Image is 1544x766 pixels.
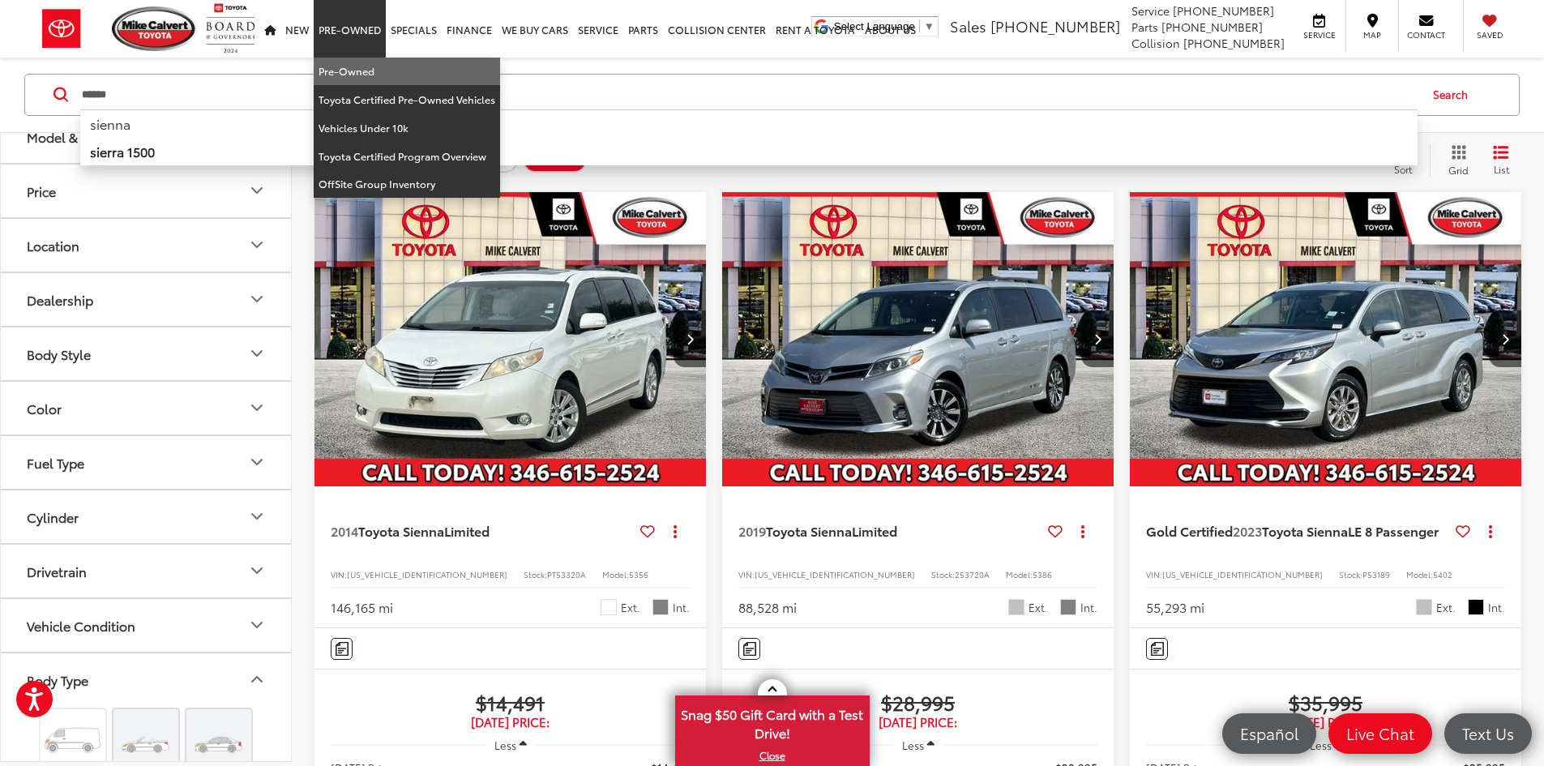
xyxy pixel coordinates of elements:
span: P53189 [1362,568,1390,580]
button: Next image [674,310,706,367]
input: Search by Make, Model, or Keyword [80,75,1418,114]
span: Light Gray [652,599,669,615]
div: Cylinder [247,507,267,527]
button: Actions [1069,516,1097,545]
span: 2023 [1233,521,1262,540]
span: Toyota Sienna [1262,521,1348,540]
a: OffSite Group Inventory [314,170,500,198]
span: Sort [1394,162,1412,176]
span: VIN: [738,568,755,580]
span: [US_VEHICLE_IDENTIFICATION_NUMBER] [755,568,915,580]
span: 5386 [1033,568,1052,580]
span: dropdown dots [674,524,677,537]
span: Clear All [534,154,577,167]
img: 2019 Toyota Sienna Limited [721,192,1115,488]
span: ▼ [924,20,935,32]
span: dropdown dots [1489,524,1492,537]
button: Next image [1489,310,1521,367]
div: Body Style [247,344,267,364]
div: Cylinder [27,509,79,524]
a: Español [1222,713,1316,754]
span: $14,491 [331,690,690,714]
span: Ext. [621,600,640,615]
div: 2014 Toyota Sienna Limited 0 [314,192,708,486]
div: Drivetrain [27,563,87,579]
a: Live Chat [1328,713,1432,754]
a: Toyota Certified Program Overview [314,143,500,171]
span: [DATE] Price: [738,714,1097,730]
div: Model & Trim [27,129,106,144]
span: Ext. [1436,600,1456,615]
button: Less [486,730,535,760]
div: Dealership [247,290,267,310]
span: $35,995 [1146,690,1505,714]
div: Location [27,238,79,253]
span: Live Chat [1338,723,1422,743]
span: Model: [1006,568,1033,580]
span: Stock: [931,568,955,580]
span: 2014 [331,521,358,540]
span: Toyota Sienna [358,521,444,540]
span: Service [1301,29,1337,41]
div: Fuel Type [27,455,84,470]
span: Saved [1472,29,1508,41]
button: List View [1481,144,1521,177]
div: Color [247,399,267,418]
button: DrivetrainDrivetrain [1,545,293,597]
span: Grid [1448,163,1469,177]
button: Less [894,730,943,760]
a: Gold Certified2023Toyota SiennaLE 8 Passenger [1146,522,1449,540]
div: 2023 Toyota Sienna LE 8 Passenger 0 [1129,192,1523,486]
span: Map [1354,29,1390,41]
span: Ext. [1029,600,1048,615]
button: Comments [1146,638,1168,660]
span: [DATE] Price: [331,714,690,730]
span: Snag $50 Gift Card with a Test Drive! [677,697,868,747]
span: 5402 [1433,568,1452,580]
span: Graphite [1468,599,1484,615]
div: Vehicle Condition [247,616,267,635]
span: Gold Certified [1146,521,1233,540]
button: Body StyleBody Style [1,327,293,380]
b: sierra 1500 [90,142,155,160]
span: PT53320A [547,568,586,580]
img: Convertible [115,718,176,764]
span: LE 8 Passenger [1348,521,1439,540]
span: Int. [1080,600,1097,615]
span: White [601,599,617,615]
button: Comments [738,638,760,660]
span: [PHONE_NUMBER] [1173,2,1274,19]
a: Pre-Owned [314,58,500,86]
div: 146,165 mi [331,598,393,617]
button: Search [1418,75,1491,115]
button: Grid View [1430,144,1481,177]
img: 2014 Toyota Sienna Limited [314,192,708,488]
a: Text Us [1444,713,1532,754]
span: dropdown dots [1081,524,1084,537]
button: Less [1302,730,1350,760]
button: Actions [661,516,690,545]
span: Silver [1008,599,1024,615]
li: sienna [80,109,1418,138]
span: [US_VEHICLE_IDENTIFICATION_NUMBER] [347,568,507,580]
span: Sales [950,15,986,36]
img: Coupe [188,718,249,764]
span: Less [494,738,516,752]
span: [PHONE_NUMBER] [1161,19,1263,35]
a: 2014Toyota SiennaLimited [331,522,634,540]
span: Limited [852,521,897,540]
a: 2014 Toyota Sienna Limited2014 Toyota Sienna Limited2014 Toyota Sienna Limited2014 Toyota Sienna ... [314,192,708,486]
span: Limited [444,521,490,540]
span: 5356 [629,568,648,580]
img: Comments [1151,642,1164,656]
span: Parts [1131,19,1158,35]
span: VIN: [1146,568,1162,580]
div: Price [27,183,56,199]
span: [DATE] Price: [1146,714,1505,730]
span: Model: [602,568,629,580]
button: ColorColor [1,382,293,434]
button: Next image [1081,310,1114,367]
div: 55,293 mi [1146,598,1204,617]
span: List [1493,162,1509,176]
